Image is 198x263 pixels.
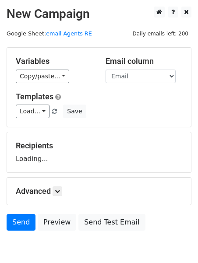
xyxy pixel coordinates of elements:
[16,56,92,66] h5: Variables
[78,214,145,231] a: Send Test Email
[16,105,49,118] a: Load...
[46,30,92,37] a: email Agents RE
[38,214,76,231] a: Preview
[7,7,191,21] h2: New Campaign
[106,56,182,66] h5: Email column
[16,186,182,196] h5: Advanced
[7,30,92,37] small: Google Sheet:
[16,92,53,101] a: Templates
[16,70,69,83] a: Copy/paste...
[129,29,191,39] span: Daily emails left: 200
[16,141,182,164] div: Loading...
[16,141,182,151] h5: Recipients
[7,214,35,231] a: Send
[63,105,86,118] button: Save
[129,30,191,37] a: Daily emails left: 200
